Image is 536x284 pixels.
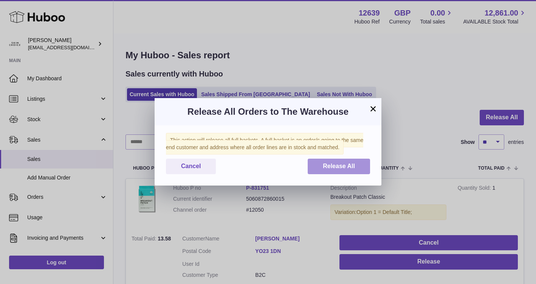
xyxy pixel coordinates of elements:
button: × [369,104,378,113]
span: Cancel [181,163,201,169]
button: Release All [308,159,370,174]
span: Release All [323,163,355,169]
button: Cancel [166,159,216,174]
h3: Release All Orders to The Warehouse [166,106,370,118]
span: This action will release all full baskets. A full basket is an order/s going to the same end cust... [166,133,363,154]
